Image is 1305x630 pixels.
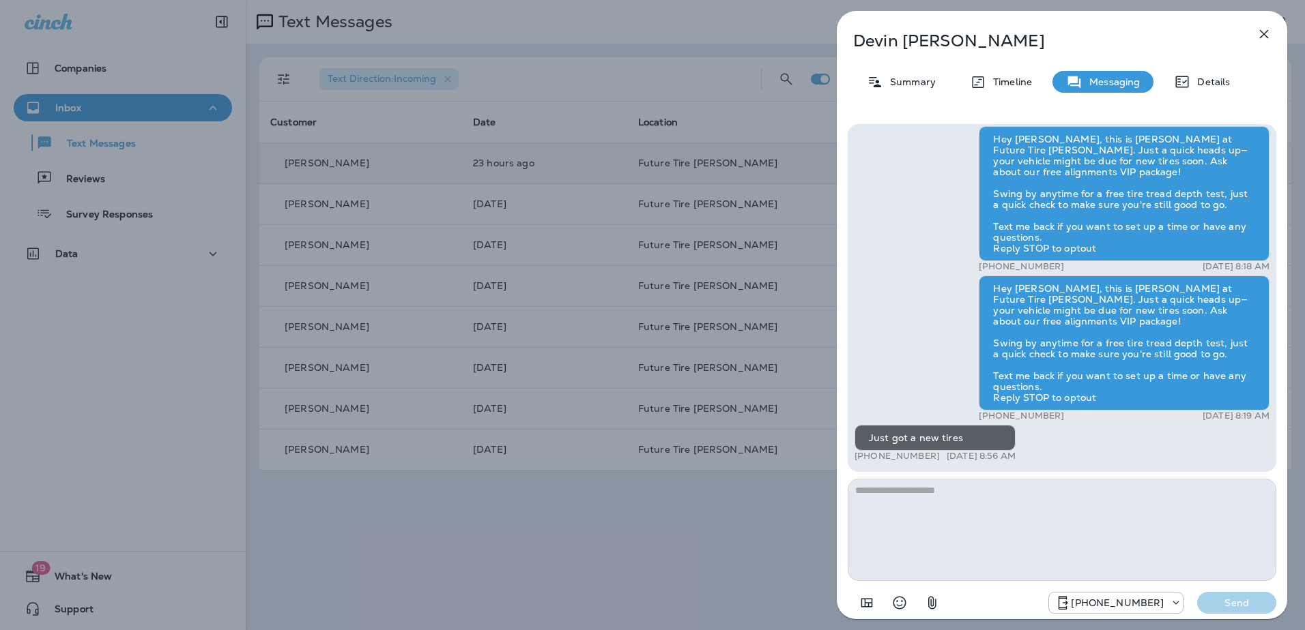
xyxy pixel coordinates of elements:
p: Devin [PERSON_NAME] [853,31,1226,50]
button: Add in a premade template [853,589,880,616]
div: Hey [PERSON_NAME], this is [PERSON_NAME] at Future Tire [PERSON_NAME]. Just a quick heads up—your... [979,126,1270,261]
p: [DATE] 8:19 AM [1203,410,1270,421]
div: Hey [PERSON_NAME], this is [PERSON_NAME] at Future Tire [PERSON_NAME]. Just a quick heads up—your... [979,275,1270,410]
button: Select an emoji [886,589,913,616]
p: [DATE] 8:56 AM [947,451,1016,462]
p: [PHONE_NUMBER] [1071,597,1164,608]
div: Just got a new tires [855,425,1016,451]
p: Timeline [986,76,1032,87]
p: Messaging [1082,76,1140,87]
div: +1 (928) 232-1970 [1049,595,1183,611]
p: [DATE] 8:18 AM [1203,261,1270,272]
p: Details [1190,76,1230,87]
p: [PHONE_NUMBER] [979,410,1064,421]
p: [PHONE_NUMBER] [979,261,1064,272]
p: Summary [883,76,936,87]
p: [PHONE_NUMBER] [855,451,940,462]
